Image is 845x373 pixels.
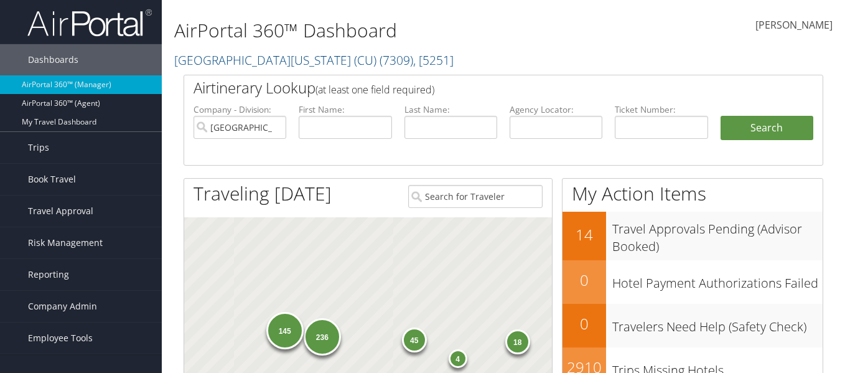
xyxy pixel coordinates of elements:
[28,259,69,290] span: Reporting
[194,103,286,116] label: Company - Division:
[28,227,103,258] span: Risk Management
[27,8,152,37] img: airportal-logo.png
[563,270,606,291] h2: 0
[408,185,543,208] input: Search for Traveler
[563,304,823,347] a: 0Travelers Need Help (Safety Check)
[28,196,93,227] span: Travel Approval
[28,44,78,75] span: Dashboards
[28,291,97,322] span: Company Admin
[755,6,833,45] a: [PERSON_NAME]
[563,181,823,207] h1: My Action Items
[563,224,606,245] h2: 14
[194,77,760,98] h2: Airtinerary Lookup
[401,327,426,352] div: 45
[615,103,707,116] label: Ticket Number:
[755,18,833,32] span: [PERSON_NAME]
[563,260,823,304] a: 0Hotel Payment Authorizations Failed
[721,116,813,141] button: Search
[612,312,823,336] h3: Travelers Need Help (Safety Check)
[194,181,332,207] h1: Traveling [DATE]
[28,323,93,354] span: Employee Tools
[299,103,391,116] label: First Name:
[563,212,823,260] a: 14Travel Approvals Pending (Advisor Booked)
[505,329,530,354] div: 18
[28,164,76,195] span: Book Travel
[380,52,413,68] span: ( 7309 )
[612,214,823,255] h3: Travel Approvals Pending (Advisor Booked)
[413,52,454,68] span: , [ 5251 ]
[174,52,454,68] a: [GEOGRAPHIC_DATA][US_STATE] (CU)
[448,349,467,368] div: 4
[266,312,303,349] div: 145
[315,83,434,97] span: (at least one field required)
[510,103,602,116] label: Agency Locator:
[28,132,49,163] span: Trips
[612,268,823,292] h3: Hotel Payment Authorizations Failed
[304,318,341,356] div: 236
[563,313,606,334] h2: 0
[174,17,613,44] h1: AirPortal 360™ Dashboard
[404,103,497,116] label: Last Name:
